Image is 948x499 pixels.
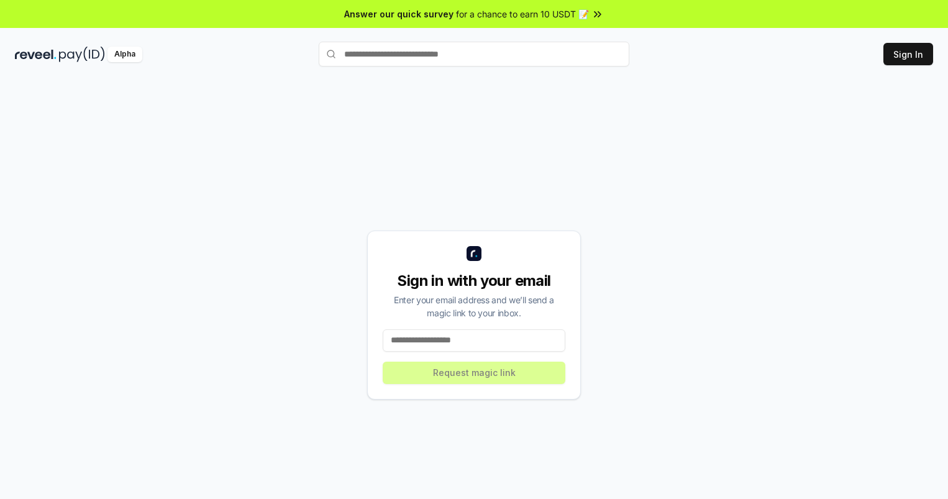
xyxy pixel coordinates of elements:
div: Sign in with your email [383,271,565,291]
img: reveel_dark [15,47,57,62]
span: for a chance to earn 10 USDT 📝 [456,7,589,21]
img: pay_id [59,47,105,62]
div: Alpha [107,47,142,62]
span: Answer our quick survey [344,7,453,21]
button: Sign In [883,43,933,65]
div: Enter your email address and we’ll send a magic link to your inbox. [383,293,565,319]
img: logo_small [467,246,481,261]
